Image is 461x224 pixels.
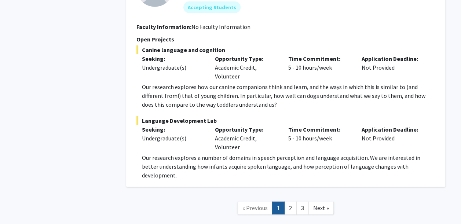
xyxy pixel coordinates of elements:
[191,23,250,30] span: No Faculty Information
[356,125,429,151] div: Not Provided
[142,82,435,109] p: Our research explores how our canine companions think and learn, and the ways in which this is si...
[136,116,435,125] span: Language Development Lab
[283,54,356,81] div: 5 - 10 hours/week
[356,54,429,81] div: Not Provided
[288,54,351,63] p: Time Commitment:
[284,202,297,214] a: 2
[142,63,204,72] div: Undergraduate(s)
[136,35,435,44] p: Open Projects
[209,125,283,151] div: Academic Credit, Volunteer
[126,194,445,224] nav: Page navigation
[308,202,334,214] a: Next
[288,125,351,134] p: Time Commitment:
[272,202,285,214] a: 1
[242,204,268,212] span: « Previous
[283,125,356,151] div: 5 - 10 hours/week
[238,202,272,214] a: Previous Page
[362,54,424,63] p: Application Deadline:
[313,204,329,212] span: Next »
[136,23,191,30] b: Faculty Information:
[136,45,435,54] span: Canine language and cognition
[215,54,277,63] p: Opportunity Type:
[6,191,31,219] iframe: Chat
[183,1,241,13] mat-chip: Accepting Students
[142,125,204,134] p: Seeking:
[296,202,309,214] a: 3
[215,125,277,134] p: Opportunity Type:
[362,125,424,134] p: Application Deadline:
[209,54,283,81] div: Academic Credit, Volunteer
[142,54,204,63] p: Seeking:
[142,153,435,180] p: Our research explores a number of domains in speech perception and language acquisition. We are i...
[142,134,204,143] div: Undergraduate(s)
